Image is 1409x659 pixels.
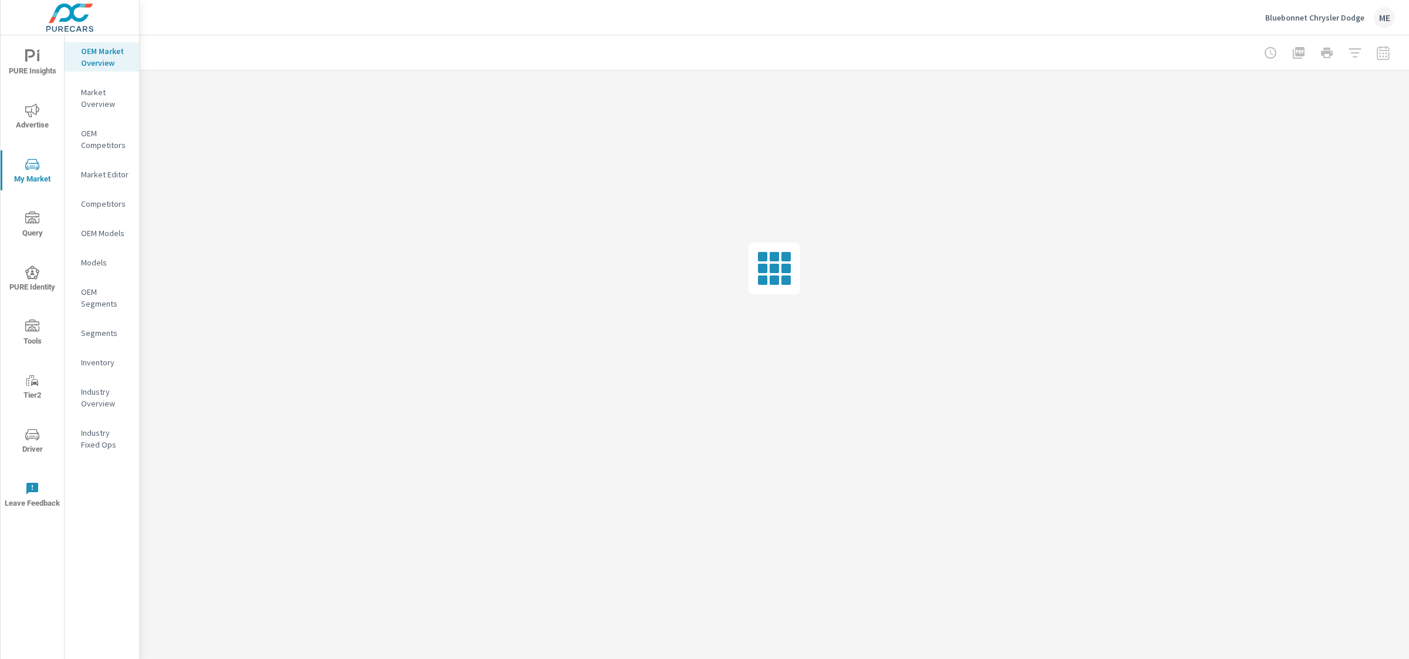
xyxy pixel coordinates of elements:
[65,383,139,412] div: Industry Overview
[1374,7,1395,28] div: ME
[65,195,139,213] div: Competitors
[81,427,130,450] p: Industry Fixed Ops
[81,198,130,210] p: Competitors
[1265,12,1364,23] p: Bluebonnet Chrysler Dodge
[4,374,60,402] span: Tier2
[4,157,60,186] span: My Market
[65,224,139,242] div: OEM Models
[65,324,139,342] div: Segments
[81,169,130,180] p: Market Editor
[4,265,60,294] span: PURE Identity
[65,283,139,312] div: OEM Segments
[81,45,130,69] p: OEM Market Overview
[4,103,60,132] span: Advertise
[81,327,130,339] p: Segments
[81,357,130,368] p: Inventory
[1,35,64,522] div: nav menu
[65,254,139,271] div: Models
[81,227,130,239] p: OEM Models
[65,83,139,113] div: Market Overview
[4,320,60,348] span: Tools
[81,257,130,268] p: Models
[65,42,139,72] div: OEM Market Overview
[4,482,60,510] span: Leave Feedback
[81,86,130,110] p: Market Overview
[65,424,139,453] div: Industry Fixed Ops
[65,166,139,183] div: Market Editor
[4,211,60,240] span: Query
[65,125,139,154] div: OEM Competitors
[65,354,139,371] div: Inventory
[81,286,130,310] p: OEM Segments
[81,386,130,409] p: Industry Overview
[4,49,60,78] span: PURE Insights
[4,428,60,456] span: Driver
[81,127,130,151] p: OEM Competitors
